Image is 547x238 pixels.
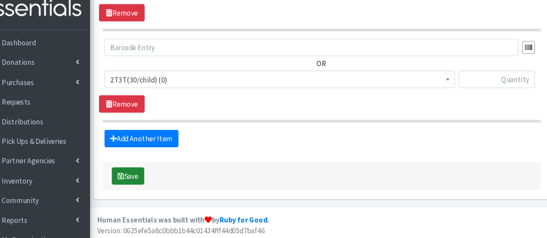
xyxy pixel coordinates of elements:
[128,82,448,94] span: 2T3T(30/child) (0)
[3,137,105,155] a: Pick Ups & Deliveries
[3,119,105,136] a: Distributions
[115,216,278,225] strong: Human Essentials was built with by .
[25,179,54,188] p: Inventory
[231,216,276,225] a: Ruby for Good
[117,102,160,119] a: Remove
[25,67,56,76] p: Donations
[457,79,530,95] input: Quantity
[3,100,105,117] a: Requests
[3,6,105,35] img: HumanEssentials
[122,49,514,65] input: Barcode Entry
[25,86,55,95] p: Purchases
[129,171,160,187] button: Save
[25,198,60,206] p: Community
[115,226,274,235] span: Version: 0625efe5a8c0bbb1b44c01434fff44d05d7baf46
[3,44,105,61] a: Dashboard
[25,216,49,225] p: Reports
[25,105,52,113] p: Requests
[3,175,105,192] a: Inventory
[25,123,64,132] p: Distributions
[3,194,105,211] a: Community
[3,82,105,99] a: Purchases
[25,48,57,57] p: Dashboard
[122,79,454,95] span: 2T3T(30/child) (0)
[3,63,105,80] a: Donations
[3,156,105,173] a: Partner Agencies
[25,142,86,150] p: Pick Ups & Deliveries
[122,135,192,152] a: Add Another Item
[25,160,75,169] p: Partner Agencies
[323,67,332,77] label: OR
[117,16,160,32] a: Remove
[3,212,105,229] a: Reports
